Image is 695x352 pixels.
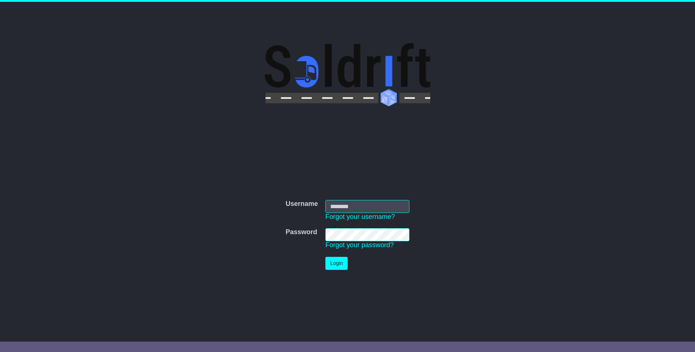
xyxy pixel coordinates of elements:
img: Soldrift Pty Ltd [265,43,430,106]
a: Forgot your password? [325,241,394,249]
button: Login [325,257,348,270]
a: Forgot your username? [325,213,395,220]
label: Password [286,228,317,236]
label: Username [286,200,318,208]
